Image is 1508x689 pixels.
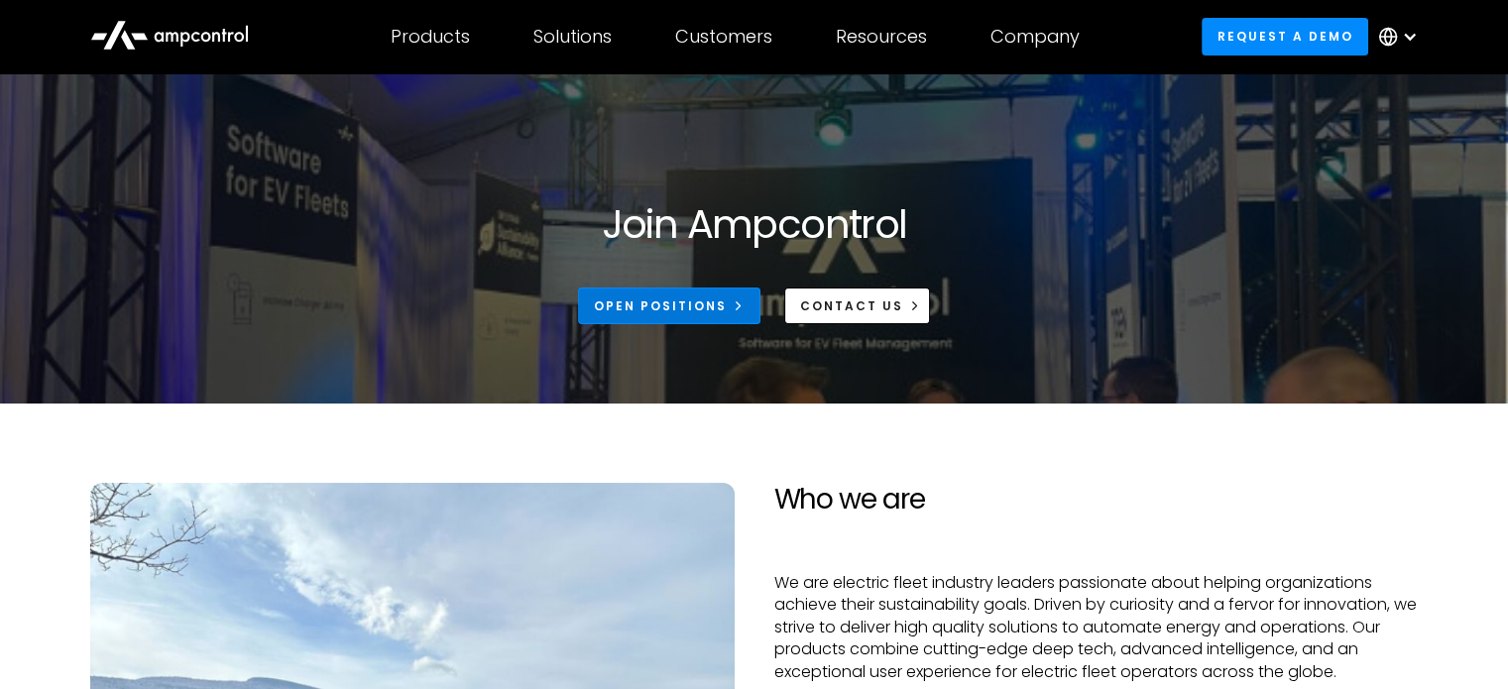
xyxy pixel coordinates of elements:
[784,287,930,324] a: CONTACT US
[990,26,1080,48] div: Company
[774,483,1418,517] h2: Who we are
[533,26,612,48] div: Solutions
[1202,18,1368,55] a: Request a demo
[391,26,470,48] div: Products
[601,200,906,248] h1: Join Ampcontrol
[836,26,927,48] div: Resources
[774,572,1418,683] p: We are electric fleet industry leaders passionate about helping organizations achieve their susta...
[675,26,772,48] div: Customers
[578,287,760,324] a: Open Positions
[799,297,902,315] div: CONTACT US
[594,297,727,315] div: Open Positions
